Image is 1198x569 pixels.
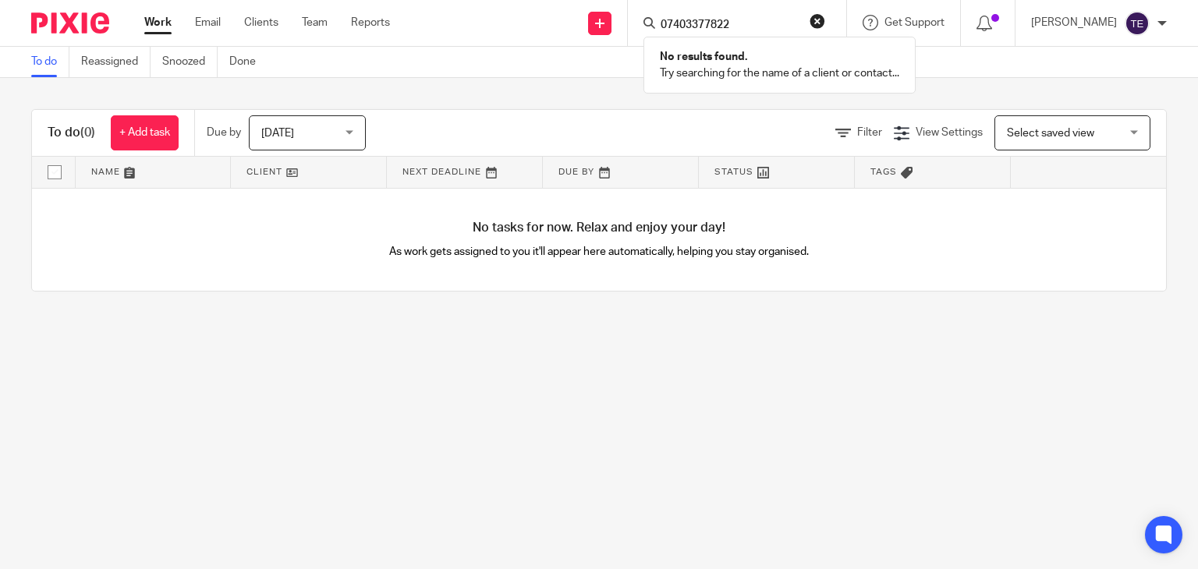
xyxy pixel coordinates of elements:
[81,47,151,77] a: Reassigned
[31,47,69,77] a: To do
[857,127,882,138] span: Filter
[870,168,897,176] span: Tags
[316,244,883,260] p: As work gets assigned to you it'll appear here automatically, helping you stay organised.
[32,220,1166,236] h4: No tasks for now. Relax and enjoy your day!
[195,15,221,30] a: Email
[144,15,172,30] a: Work
[244,15,278,30] a: Clients
[48,125,95,141] h1: To do
[1125,11,1150,36] img: svg%3E
[302,15,328,30] a: Team
[659,19,799,33] input: Search
[111,115,179,150] a: + Add task
[351,15,390,30] a: Reports
[207,125,241,140] p: Due by
[1031,15,1117,30] p: [PERSON_NAME]
[810,13,825,29] button: Clear
[1007,128,1094,139] span: Select saved view
[229,47,268,77] a: Done
[916,127,983,138] span: View Settings
[31,12,109,34] img: Pixie
[80,126,95,139] span: (0)
[162,47,218,77] a: Snoozed
[884,17,945,28] span: Get Support
[261,128,294,139] span: [DATE]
